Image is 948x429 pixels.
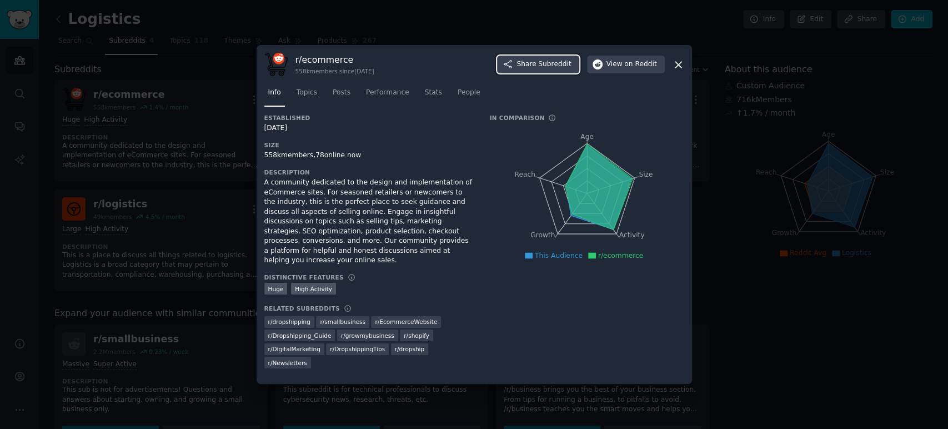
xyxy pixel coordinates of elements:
[458,88,480,98] span: People
[598,252,643,260] span: r/ecommerce
[264,273,344,281] h3: Distinctive Features
[375,318,437,326] span: r/ EcommerceWebsite
[264,114,474,122] h3: Established
[514,171,535,178] tspan: Reach
[587,56,665,73] button: Viewon Reddit
[297,88,317,98] span: Topics
[268,332,332,340] span: r/ Dropshipping_Guide
[421,84,446,107] a: Stats
[580,133,594,141] tspan: Age
[366,88,409,98] span: Performance
[295,67,374,75] div: 558k members since [DATE]
[295,54,374,66] h3: r/ ecommerce
[329,84,354,107] a: Posts
[264,168,474,176] h3: Description
[268,88,281,98] span: Info
[264,141,474,149] h3: Size
[264,53,288,76] img: ecommerce
[333,88,350,98] span: Posts
[264,283,288,295] div: Huge
[497,56,579,73] button: ShareSubreddit
[293,84,321,107] a: Topics
[606,59,657,69] span: View
[341,332,394,340] span: r/ growmybusiness
[362,84,413,107] a: Performance
[268,359,307,367] span: r/ Newsletters
[264,84,285,107] a: Info
[264,178,474,266] div: A community dedicated to the design and implementation of eCommerce sites. For seasoned retailers...
[490,114,545,122] h3: In Comparison
[454,84,484,107] a: People
[320,318,365,326] span: r/ smallbusiness
[425,88,442,98] span: Stats
[516,59,571,69] span: Share
[535,252,583,260] span: This Audience
[330,345,385,353] span: r/ DropshippingTips
[404,332,429,340] span: r/ shopify
[395,345,424,353] span: r/ dropship
[639,171,653,178] tspan: Size
[538,59,571,69] span: Subreddit
[264,151,474,161] div: 558k members, 78 online now
[530,231,555,239] tspan: Growth
[264,123,474,133] div: [DATE]
[291,283,336,295] div: High Activity
[619,231,644,239] tspan: Activity
[624,59,656,69] span: on Reddit
[268,318,310,326] span: r/ dropshipping
[264,305,340,312] h3: Related Subreddits
[268,345,320,353] span: r/ DigitalMarketing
